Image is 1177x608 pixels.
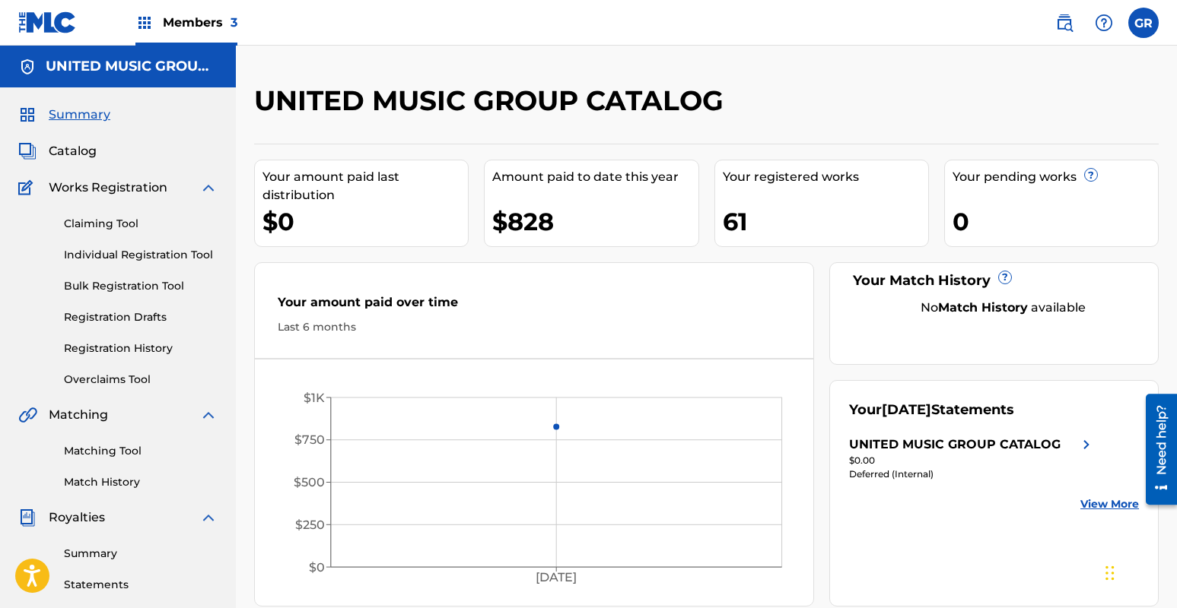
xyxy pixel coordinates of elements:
div: $0 [262,204,468,239]
span: [DATE] [882,401,931,418]
a: Match History [64,474,218,490]
a: Statements [64,577,218,593]
a: Overclaims Tool [64,372,218,388]
tspan: [DATE] [536,571,577,585]
div: Your Statements [849,400,1014,420]
tspan: $0 [309,560,325,575]
a: SummarySummary [18,106,110,124]
div: Help [1089,8,1119,38]
span: Summary [49,106,110,124]
a: Registration History [64,340,218,356]
img: help [1095,14,1113,32]
a: UNITED MUSIC GROUP CATALOGright chevron icon$0.00Deferred (Internal) [849,435,1096,481]
div: 0 [953,204,1158,239]
div: Your pending works [953,168,1158,186]
span: Matching [49,406,108,424]
img: Top Rightsholders [135,14,154,32]
span: ? [999,271,1011,283]
tspan: $500 [294,475,325,489]
div: Drag [1105,550,1115,596]
span: ? [1085,169,1097,181]
a: Bulk Registration Tool [64,278,218,294]
img: MLC Logo [18,11,77,33]
a: Registration Drafts [64,309,218,325]
tspan: $1K [304,391,325,405]
img: Royalties [18,508,37,527]
h2: UNITED MUSIC GROUP CATALOG [254,84,731,118]
a: Claiming Tool [64,216,218,232]
div: $828 [492,204,698,239]
span: Royalties [49,508,105,527]
img: expand [199,508,218,527]
img: Accounts [18,58,37,76]
div: Your amount paid last distribution [262,168,468,204]
a: Individual Registration Tool [64,247,218,263]
img: expand [199,179,218,197]
tspan: $750 [294,433,325,448]
div: Your amount paid over time [278,293,790,319]
a: Public Search [1049,8,1080,38]
a: Summary [64,546,218,562]
a: View More [1080,496,1139,512]
span: Works Registration [49,179,167,197]
img: right chevron icon [1077,435,1096,454]
img: Summary [18,106,37,124]
span: Members [163,14,237,31]
div: Amount paid to date this year [492,168,698,186]
div: No available [868,299,1139,317]
strong: Match History [938,300,1028,315]
div: User Menu [1128,8,1159,38]
tspan: $250 [295,518,325,532]
div: UNITED MUSIC GROUP CATALOG [849,435,1061,454]
div: 61 [723,204,928,239]
img: Works Registration [18,179,38,197]
img: expand [199,406,218,424]
a: CatalogCatalog [18,142,97,160]
div: $0.00 [849,454,1096,467]
div: Last 6 months [278,319,790,335]
img: search [1055,14,1074,32]
span: Catalog [49,142,97,160]
a: Matching Tool [64,443,218,459]
h5: UNITED MUSIC GROUP CATALOG [46,58,218,75]
img: Catalog [18,142,37,160]
div: Your registered works [723,168,928,186]
iframe: Chat Widget [1101,535,1177,608]
iframe: Resource Center [1134,388,1177,511]
div: Deferred (Internal) [849,467,1096,481]
div: Your Match History [849,271,1139,291]
img: Matching [18,406,37,424]
span: 3 [231,15,237,30]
